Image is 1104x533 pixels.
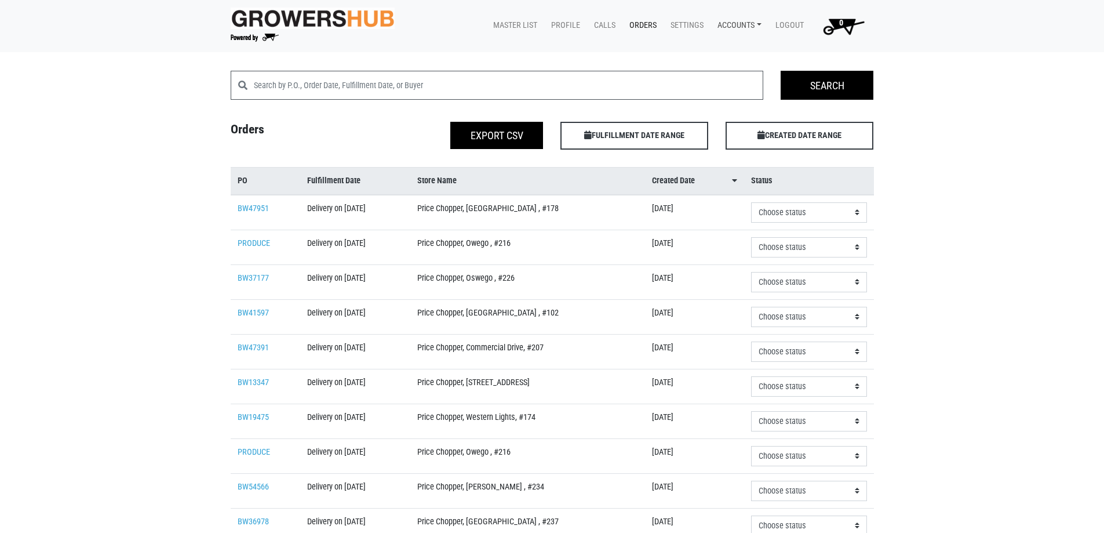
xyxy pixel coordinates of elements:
a: Created Date [652,175,737,187]
a: BW47391 [238,343,269,353]
td: [DATE] [645,195,744,230]
td: Delivery on [DATE] [300,299,410,334]
td: [DATE] [645,438,744,473]
img: Powered by Big Wheelbarrow [231,34,279,42]
span: PO [238,175,247,187]
td: Delivery on [DATE] [300,369,410,404]
a: PRODUCE [238,238,270,248]
h4: Orders [222,122,387,145]
span: CREATED DATE RANGE [726,122,873,150]
td: Price Chopper, Owego , #216 [410,438,645,473]
span: Created Date [652,175,695,187]
td: Price Chopper, [STREET_ADDRESS] [410,369,645,404]
td: Delivery on [DATE] [300,438,410,473]
input: Search [781,71,873,100]
input: Search by P.O., Order Date, Fulfillment Date, or Buyer [254,71,764,100]
a: BW54566 [238,482,269,492]
td: [DATE] [645,334,744,369]
td: Price Chopper, [GEOGRAPHIC_DATA] , #178 [410,195,645,230]
span: Fulfillment Date [307,175,360,187]
a: Status [751,175,867,187]
td: [DATE] [645,473,744,508]
img: original-fc7597fdc6adbb9d0e2ae620e786d1a2.jpg [231,8,395,29]
a: Settings [661,14,708,37]
td: [DATE] [645,369,744,404]
a: Fulfillment Date [307,175,403,187]
td: Delivery on [DATE] [300,473,410,508]
a: Store Name [417,175,638,187]
span: Status [751,175,773,187]
td: [DATE] [645,299,744,334]
span: FULFILLMENT DATE RANGE [560,122,708,150]
a: BW13347 [238,378,269,387]
span: Store Name [417,175,457,187]
td: [DATE] [645,404,744,438]
td: Price Chopper, Western Lights, #174 [410,404,645,438]
a: Orders [620,14,661,37]
td: [DATE] [645,230,744,264]
img: Cart [818,14,869,38]
a: BW19475 [238,412,269,422]
td: Price Chopper, Owego , #216 [410,230,645,264]
a: Master List [484,14,542,37]
a: BW37177 [238,273,269,283]
td: Delivery on [DATE] [300,404,410,438]
td: Delivery on [DATE] [300,230,410,264]
td: Price Chopper, [GEOGRAPHIC_DATA] , #102 [410,299,645,334]
a: 0 [808,14,874,38]
a: Logout [766,14,808,37]
td: Price Chopper, Oswego , #226 [410,264,645,299]
a: PO [238,175,294,187]
td: Price Chopper, [PERSON_NAME] , #234 [410,473,645,508]
a: BW36978 [238,517,269,527]
td: Delivery on [DATE] [300,334,410,369]
a: BW41597 [238,308,269,318]
a: PRODUCE [238,447,270,457]
a: BW47951 [238,204,269,213]
td: Delivery on [DATE] [300,264,410,299]
a: Accounts [708,14,766,37]
a: Calls [585,14,620,37]
td: Delivery on [DATE] [300,195,410,230]
span: 0 [839,18,843,28]
td: [DATE] [645,264,744,299]
button: Export CSV [450,122,543,149]
a: Profile [542,14,585,37]
td: Price Chopper, Commercial Drive, #207 [410,334,645,369]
